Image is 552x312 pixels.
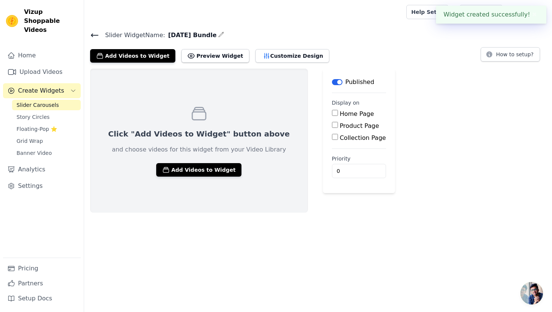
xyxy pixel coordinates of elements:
p: and choose videos for this widget from your Video Library [112,145,286,154]
span: Banner Video [17,149,52,157]
span: Slider Carousels [17,101,59,109]
p: Mouldd [521,5,546,19]
legend: Display on [332,99,360,106]
a: Analytics [3,162,81,177]
span: Story Circles [17,113,50,121]
div: Edit Name [218,30,224,40]
a: Floating-Pop ⭐ [12,124,81,134]
button: M Mouldd [509,5,546,19]
span: Slider Widget Name: [99,31,165,40]
label: Priority [332,155,386,162]
span: Create Widgets [18,86,64,95]
button: Preview Widget [181,49,249,63]
span: Floating-Pop ⭐ [17,125,57,133]
button: Close [530,10,539,19]
a: Pricing [3,261,81,276]
a: Partners [3,276,81,291]
div: Open chat [520,282,543,304]
span: Vizup Shoppable Videos [24,7,78,34]
span: [DATE] Bundle [165,31,217,40]
div: Widget created successfully! [436,6,546,24]
a: Setup Docs [3,291,81,306]
a: Upload Videos [3,64,81,79]
p: Published [345,78,374,87]
label: Home Page [340,110,374,117]
a: Slider Carousels [12,100,81,110]
button: Add Videos to Widget [90,49,175,63]
a: Book Demo [459,5,502,19]
a: Help Setup [406,5,449,19]
button: Customize Design [255,49,329,63]
a: Grid Wrap [12,136,81,146]
a: Home [3,48,81,63]
span: Grid Wrap [17,137,43,145]
img: Vizup [6,15,18,27]
a: Settings [3,178,81,193]
label: Collection Page [340,134,386,141]
a: Banner Video [12,148,81,158]
button: Add Videos to Widget [156,163,241,177]
button: Create Widgets [3,83,81,98]
label: Product Page [340,122,379,129]
p: Click "Add Videos to Widget" button above [108,129,290,139]
a: Story Circles [12,112,81,122]
a: How to setup? [481,52,540,60]
button: How to setup? [481,47,540,61]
